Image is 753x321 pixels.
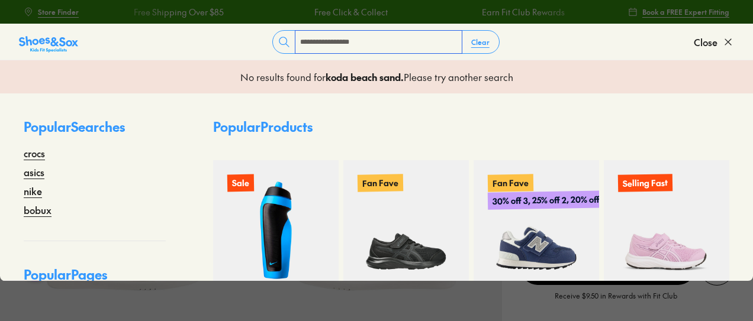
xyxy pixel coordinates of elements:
[38,7,79,17] span: Store Finder
[555,290,677,312] p: Receive $9.50 in Rewards with Fit Club
[462,31,499,53] button: Clear
[213,160,339,286] a: Sale
[254,6,327,18] a: Free Click & Collect
[24,184,42,198] a: nike
[24,117,166,146] p: Popular Searches
[24,1,79,22] a: Store Finder
[604,160,729,286] a: Selling Fast
[24,265,166,294] p: Popular Pages
[24,146,45,160] a: crocs
[6,4,41,40] button: Gorgias live chat
[642,7,729,17] span: Book a FREE Expert Fitting
[421,6,504,18] a: Earn Fit Club Rewards
[74,6,164,18] a: Free Shipping Over $85
[488,174,533,192] p: Fan Fave
[213,117,313,137] p: Popular Products
[628,1,729,22] a: Book a FREE Expert Fitting
[326,70,404,83] b: koda beach sand .
[24,203,52,217] a: bobux
[488,190,609,210] p: 30% off 3, 25% off 2, 20% off 1
[19,33,78,51] a: Shoes &amp; Sox
[24,165,44,179] a: asics
[474,160,599,286] a: Fan Fave30% off 3, 25% off 2, 20% off 1
[227,174,254,192] p: Sale
[694,29,734,55] button: Close
[358,174,403,192] p: Fan Fave
[590,6,680,18] a: Free Shipping Over $85
[694,35,717,49] span: Close
[618,174,672,192] p: Selling Fast
[240,70,513,84] p: No results found for Please try another search
[343,160,469,286] a: Fan Fave
[19,35,78,54] img: SNS_Logo_Responsive.svg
